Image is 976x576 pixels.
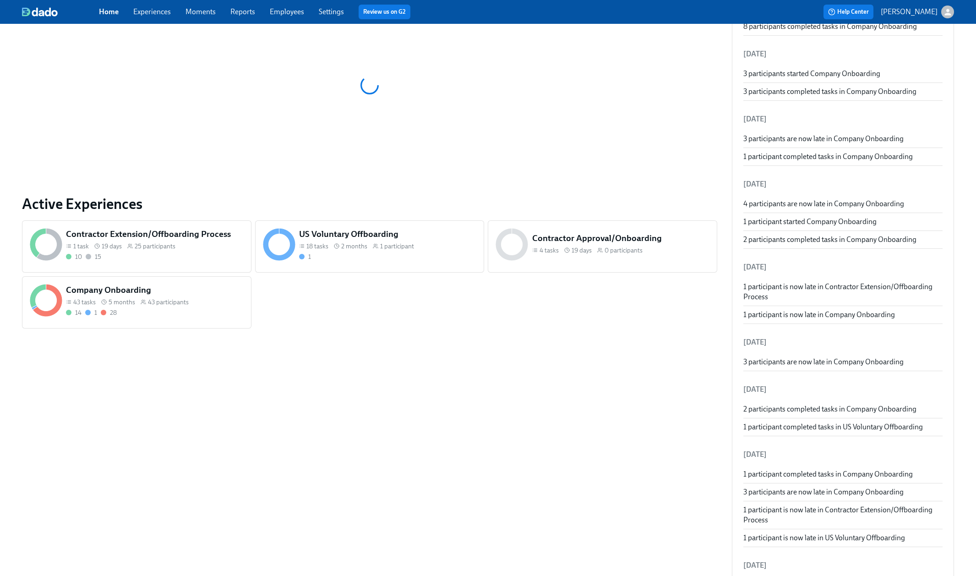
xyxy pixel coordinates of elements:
div: 14 [75,308,82,317]
span: 5 months [109,298,135,307]
div: 3 participants are now late in Company Onboarding [743,357,943,367]
a: Active Experiences [22,195,717,213]
div: Not started [86,252,101,261]
div: 4 participants are now late in Company Onboarding [743,199,943,209]
div: 1 participant started Company Onboarding [743,217,943,227]
a: US Voluntary Offboarding18 tasks 2 months1 participant1 [255,220,485,273]
div: 8 participants completed tasks in Company Onboarding [743,22,943,32]
li: [DATE] [743,108,943,130]
a: Review us on G2 [363,7,406,16]
div: 1 participant completed tasks in US Voluntary Offboarding [743,422,943,432]
div: 3 participants started Company Onboarding [743,69,943,79]
div: 3 participants are now late in Company Onboarding [743,487,943,497]
button: Help Center [823,5,873,19]
h5: Contractor Extension/Offboarding Process [66,228,244,240]
div: 2 participants completed tasks in Company Onboarding [743,404,943,414]
div: 2 participants completed tasks in Company Onboarding [743,235,943,245]
div: 3 participants are now late in Company Onboarding [743,134,943,144]
li: [DATE] [743,379,943,400]
div: 1 participant is now late in Company Onboarding [743,310,943,320]
div: 28 [110,308,117,317]
div: 1 participant completed tasks in Company Onboarding [743,152,943,162]
a: Experiences [133,7,171,16]
div: With overdue tasks [101,308,117,317]
a: Contractor Approval/Onboarding4 tasks 19 days0 participants [488,220,717,273]
h5: Contractor Approval/Onboarding [532,232,710,244]
span: 19 days [102,242,122,251]
span: Help Center [828,7,869,16]
div: 1 participant is now late in US Voluntary Offboarding [743,533,943,543]
span: 0 participants [605,246,643,255]
a: dado [22,7,99,16]
a: Company Onboarding43 tasks 5 months43 participants14128 [22,276,251,329]
div: Completed all due tasks [66,252,82,261]
div: 3 participants completed tasks in Company Onboarding [743,87,943,97]
h5: US Voluntary Offboarding [299,228,477,240]
div: On time with open tasks [85,308,97,317]
span: 2 months [341,242,367,251]
span: 25 participants [135,242,175,251]
div: 1 participant completed tasks in Company Onboarding [743,469,943,479]
li: [DATE] [743,444,943,466]
li: [DATE] [743,331,943,353]
span: 1 task [73,242,89,251]
span: 19 days [572,246,592,255]
h5: Company Onboarding [66,284,244,296]
img: dado [22,7,58,16]
div: 15 [95,252,101,261]
div: On time with open tasks [299,252,311,261]
a: Moments [185,7,216,16]
li: [DATE] [743,43,943,65]
a: Employees [270,7,304,16]
div: Completed all due tasks [66,308,82,317]
span: 43 participants [148,298,189,307]
div: 1 participant is now late in Contractor Extension/Offboarding Process [743,505,943,525]
li: [DATE] [743,256,943,278]
div: 1 [94,308,97,317]
span: 18 tasks [306,242,328,251]
span: 43 tasks [73,298,96,307]
span: 1 participant [380,242,414,251]
a: Settings [319,7,344,16]
li: [DATE] [743,173,943,195]
a: Reports [230,7,255,16]
a: Home [99,7,119,16]
a: Contractor Extension/Offboarding Process1 task 19 days25 participants1015 [22,220,251,273]
button: Review us on G2 [359,5,410,19]
p: [PERSON_NAME] [881,7,938,17]
button: [PERSON_NAME] [881,5,954,18]
span: 4 tasks [540,246,559,255]
div: 1 [308,252,311,261]
div: 1 participant is now late in Contractor Extension/Offboarding Process [743,282,943,302]
div: 10 [75,252,82,261]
